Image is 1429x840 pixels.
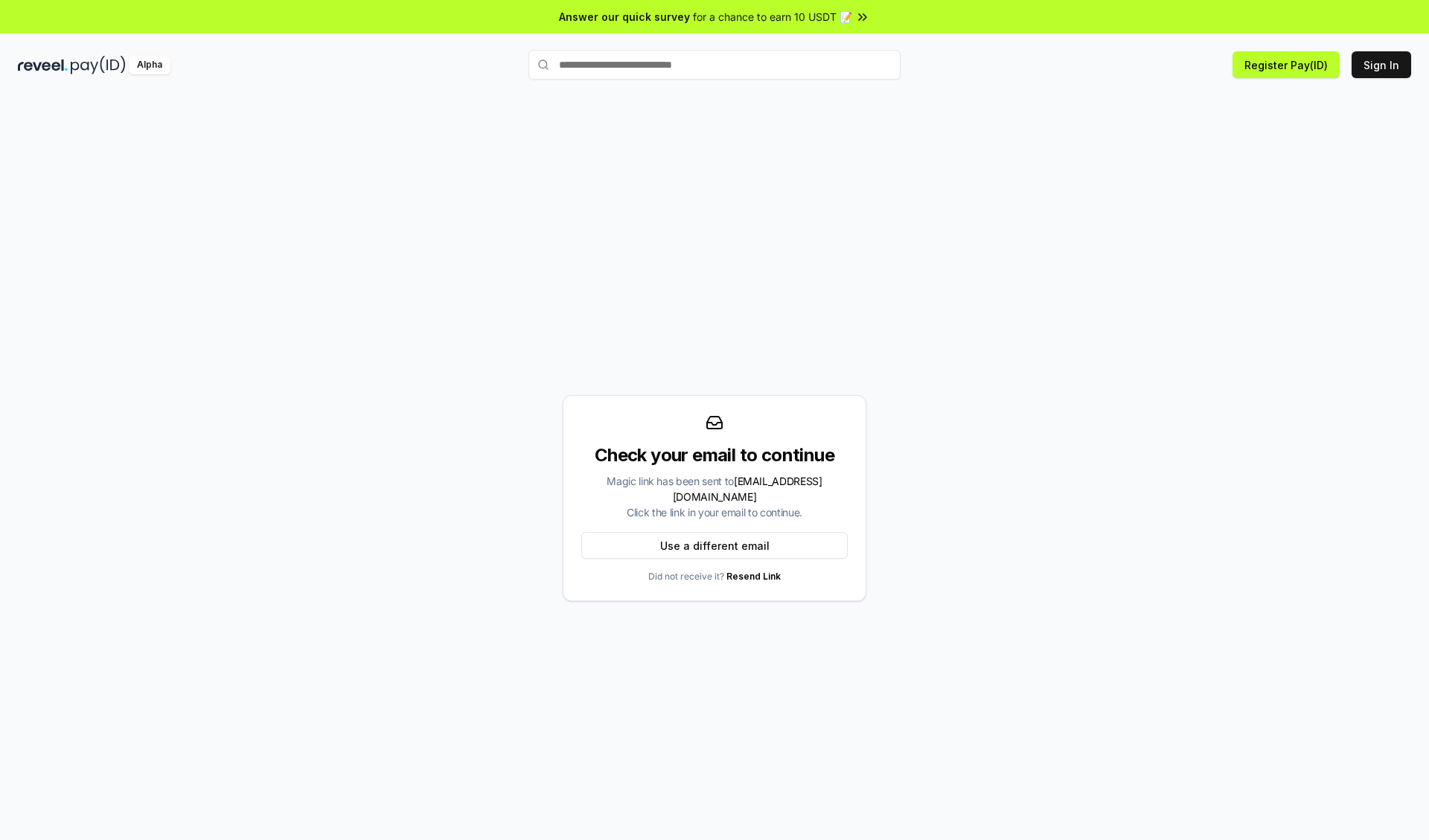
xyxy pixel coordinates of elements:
[581,443,848,467] div: Check your email to continue
[18,56,68,74] img: reveel_dark
[726,571,781,582] a: Resend Link
[1352,51,1411,78] button: Sign In
[1233,51,1340,78] button: Register Pay(ID)
[693,9,852,25] span: for a chance to earn 10 USDT 📝
[581,532,848,559] button: Use a different email
[673,475,822,503] span: [EMAIL_ADDRESS][DOMAIN_NAME]
[648,571,781,583] p: Did not receive it?
[129,56,170,74] div: Alpha
[581,473,848,520] div: Magic link has been sent to Click the link in your email to continue.
[559,9,690,25] span: Answer our quick survey
[71,56,126,74] img: pay_id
